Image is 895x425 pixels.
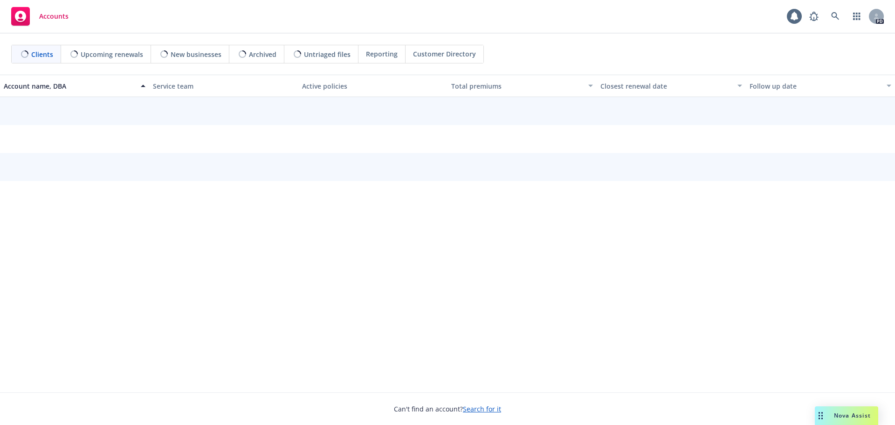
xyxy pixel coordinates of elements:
[805,7,823,26] a: Report a Bug
[304,49,351,59] span: Untriaged files
[413,49,476,59] span: Customer Directory
[826,7,845,26] a: Search
[366,49,398,59] span: Reporting
[39,13,69,20] span: Accounts
[249,49,276,59] span: Archived
[447,75,597,97] button: Total premiums
[149,75,298,97] button: Service team
[81,49,143,59] span: Upcoming renewals
[302,81,444,91] div: Active policies
[31,49,53,59] span: Clients
[394,404,501,414] span: Can't find an account?
[7,3,72,29] a: Accounts
[171,49,221,59] span: New businesses
[451,81,583,91] div: Total premiums
[597,75,746,97] button: Closest renewal date
[834,411,871,419] span: Nova Assist
[746,75,895,97] button: Follow up date
[815,406,826,425] div: Drag to move
[750,81,881,91] div: Follow up date
[298,75,447,97] button: Active policies
[463,404,501,413] a: Search for it
[600,81,732,91] div: Closest renewal date
[847,7,866,26] a: Switch app
[153,81,295,91] div: Service team
[4,81,135,91] div: Account name, DBA
[815,406,878,425] button: Nova Assist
